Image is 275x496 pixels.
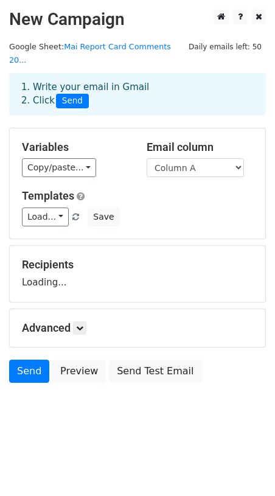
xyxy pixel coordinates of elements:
a: Mai Report Card Comments 20... [9,42,171,65]
button: Save [88,208,119,226]
span: Daily emails left: 50 [184,40,266,54]
a: Copy/paste... [22,158,96,177]
h2: New Campaign [9,9,266,30]
a: Load... [22,208,69,226]
a: Daily emails left: 50 [184,42,266,51]
div: 1. Write your email in Gmail 2. Click [12,80,263,108]
small: Google Sheet: [9,42,171,65]
h5: Recipients [22,258,253,271]
a: Preview [52,360,106,383]
div: Loading... [22,258,253,290]
h5: Email column [147,141,253,154]
h5: Advanced [22,321,253,335]
a: Send [9,360,49,383]
a: Send Test Email [109,360,201,383]
a: Templates [22,189,74,202]
h5: Variables [22,141,128,154]
span: Send [56,94,89,108]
